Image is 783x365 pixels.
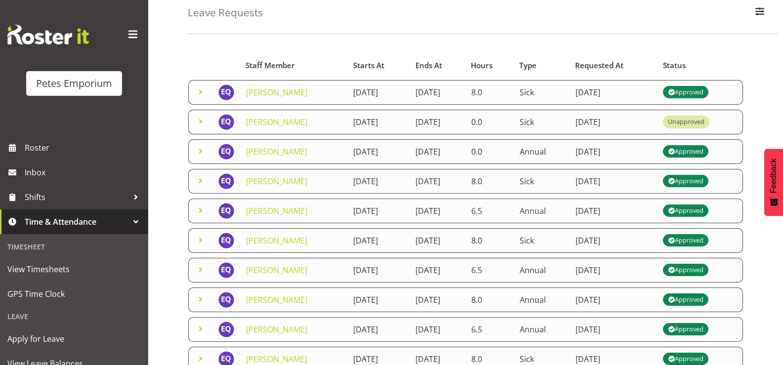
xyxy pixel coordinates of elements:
[668,264,703,276] div: Approved
[465,287,514,312] td: 8.0
[347,287,410,312] td: [DATE]
[570,199,657,223] td: [DATE]
[36,76,112,91] div: Petes Emporium
[7,331,141,346] span: Apply for Leave
[465,139,514,164] td: 0.0
[570,228,657,253] td: [DATE]
[246,354,307,365] a: [PERSON_NAME]
[570,287,657,312] td: [DATE]
[410,317,465,342] td: [DATE]
[2,306,146,326] div: Leave
[465,228,514,253] td: 8.0
[410,169,465,194] td: [DATE]
[218,114,234,130] img: esperanza-querido10799.jpg
[410,228,465,253] td: [DATE]
[570,80,657,105] td: [DATE]
[218,322,234,337] img: esperanza-querido10799.jpg
[246,176,307,187] a: [PERSON_NAME]
[668,86,703,98] div: Approved
[7,262,141,277] span: View Timesheets
[25,190,128,204] span: Shifts
[514,139,570,164] td: Annual
[218,203,234,219] img: esperanza-querido10799.jpg
[246,324,307,335] a: [PERSON_NAME]
[570,139,657,164] td: [DATE]
[246,117,307,127] a: [PERSON_NAME]
[514,169,570,194] td: Sick
[514,80,570,105] td: Sick
[570,258,657,283] td: [DATE]
[347,110,410,134] td: [DATE]
[2,257,146,282] a: View Timesheets
[246,235,307,246] a: [PERSON_NAME]
[218,262,234,278] img: esperanza-querido10799.jpg
[668,353,703,365] div: Approved
[465,169,514,194] td: 8.0
[347,199,410,223] td: [DATE]
[2,326,146,351] a: Apply for Leave
[749,2,770,24] button: Filter Employees
[25,214,128,229] span: Time & Attendance
[465,258,514,283] td: 6.5
[410,80,465,105] td: [DATE]
[218,292,234,308] img: esperanza-querido10799.jpg
[410,110,465,134] td: [DATE]
[514,199,570,223] td: Annual
[410,258,465,283] td: [DATE]
[246,205,307,216] a: [PERSON_NAME]
[570,169,657,194] td: [DATE]
[218,173,234,189] img: esperanza-querido10799.jpg
[465,199,514,223] td: 6.5
[347,228,410,253] td: [DATE]
[663,60,686,71] span: Status
[465,110,514,134] td: 0.0
[347,139,410,164] td: [DATE]
[570,110,657,134] td: [DATE]
[2,237,146,257] div: Timesheet
[410,199,465,223] td: [DATE]
[668,294,703,306] div: Approved
[668,205,703,217] div: Approved
[246,60,295,71] span: Staff Member
[347,317,410,342] td: [DATE]
[514,228,570,253] td: Sick
[218,84,234,100] img: esperanza-querido10799.jpg
[575,60,623,71] span: Requested At
[246,265,307,276] a: [PERSON_NAME]
[246,146,307,157] a: [PERSON_NAME]
[347,80,410,105] td: [DATE]
[188,7,263,18] h4: Leave Requests
[218,144,234,160] img: esperanza-querido10799.jpg
[2,282,146,306] a: GPS Time Clock
[668,146,703,158] div: Approved
[465,80,514,105] td: 8.0
[347,169,410,194] td: [DATE]
[347,258,410,283] td: [DATE]
[218,233,234,248] img: esperanza-querido10799.jpg
[25,140,143,155] span: Roster
[519,60,536,71] span: Type
[764,149,783,216] button: Feedback - Show survey
[410,139,465,164] td: [DATE]
[668,324,703,335] div: Approved
[570,317,657,342] td: [DATE]
[668,117,704,126] div: Unapproved
[415,60,442,71] span: Ends At
[668,175,703,187] div: Approved
[514,110,570,134] td: Sick
[514,258,570,283] td: Annual
[471,60,493,71] span: Hours
[7,25,89,44] img: Rosterit website logo
[668,235,703,246] div: Approved
[25,165,143,180] span: Inbox
[353,60,384,71] span: Starts At
[7,286,141,301] span: GPS Time Clock
[410,287,465,312] td: [DATE]
[514,317,570,342] td: Annual
[465,317,514,342] td: 6.5
[514,287,570,312] td: Annual
[246,294,307,305] a: [PERSON_NAME]
[246,87,307,98] a: [PERSON_NAME]
[769,159,778,193] span: Feedback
